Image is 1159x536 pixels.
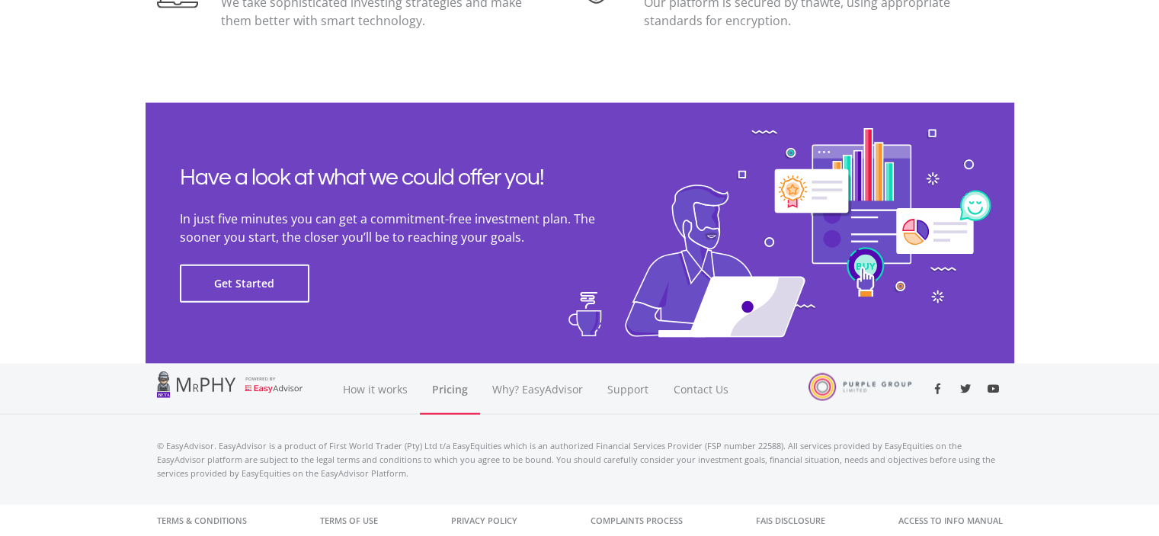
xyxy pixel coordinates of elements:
[331,364,420,415] a: How it works
[480,364,595,415] a: Why? EasyAdvisor
[661,364,742,415] a: Contact Us
[180,164,637,191] h2: Have a look at what we could offer you!
[180,265,309,303] button: Get Started
[595,364,661,415] a: Support
[157,439,1003,480] p: © EasyAdvisor. EasyAdvisor is a product of First World Trader (Pty) Ltd t/a EasyEquities which is...
[180,210,637,246] p: In just five minutes you can get a commitment-free investment plan. The sooner you start, the clo...
[420,364,480,415] a: Pricing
